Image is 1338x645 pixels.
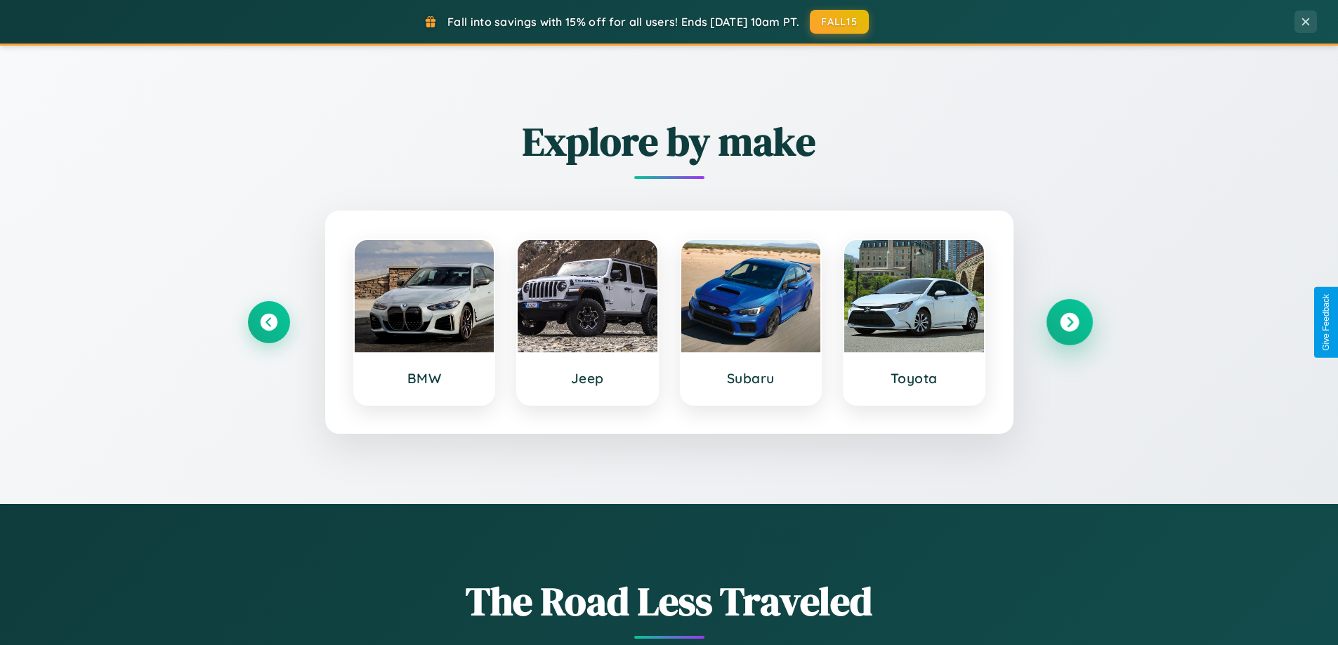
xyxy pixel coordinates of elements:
[858,370,970,387] h3: Toyota
[695,370,807,387] h3: Subaru
[369,370,480,387] h3: BMW
[810,10,869,34] button: FALL15
[248,114,1091,168] h2: Explore by make
[532,370,643,387] h3: Jeep
[248,574,1091,628] h1: The Road Less Traveled
[1321,294,1331,351] div: Give Feedback
[447,15,799,29] span: Fall into savings with 15% off for all users! Ends [DATE] 10am PT.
